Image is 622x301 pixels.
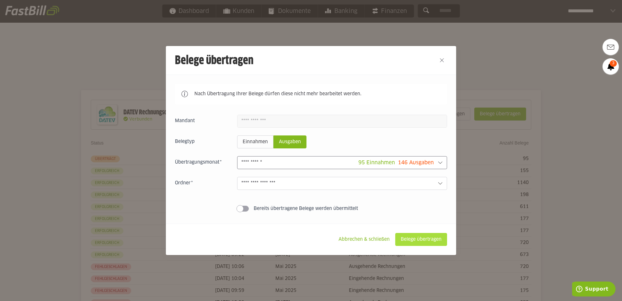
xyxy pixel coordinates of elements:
[398,160,434,165] span: 146 Ausgaben
[358,160,395,165] span: 95 Einnahmen
[395,233,447,246] sl-button: Belege übertragen
[175,205,447,212] sl-switch: Bereits übertragene Belege werden übermittelt
[273,135,306,148] sl-radio-button: Ausgaben
[572,282,616,298] iframe: Öffnet ein Widget, in dem Sie weitere Informationen finden
[603,58,619,75] a: 3
[610,60,617,67] span: 3
[333,233,395,246] sl-button: Abbrechen & schließen
[237,135,273,148] sl-radio-button: Einnahmen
